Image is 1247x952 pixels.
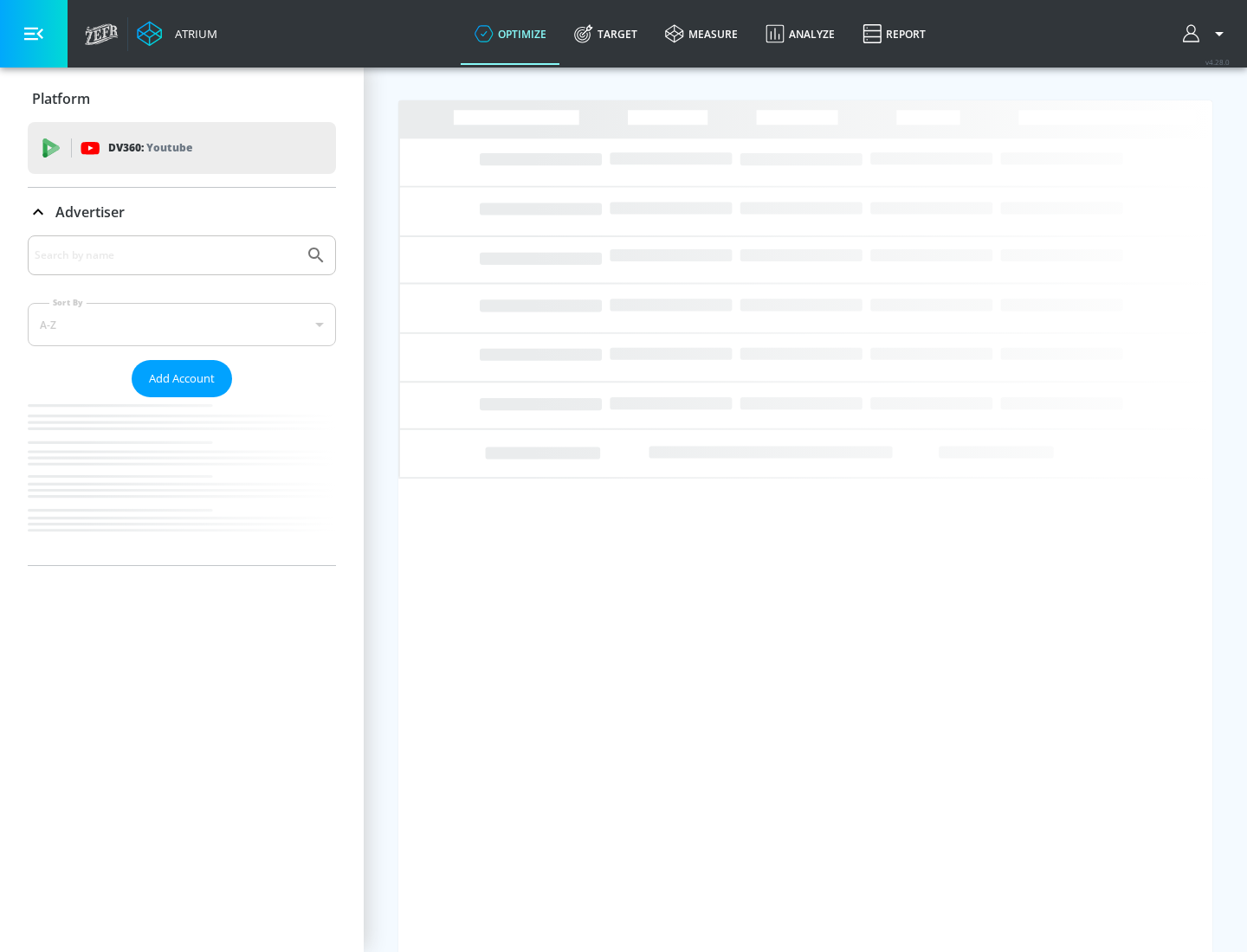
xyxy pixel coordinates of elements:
[1205,57,1230,67] span: v 4.28.0
[137,21,217,47] a: Atrium
[651,3,752,65] a: measure
[108,138,192,158] p: DV360:
[149,369,215,389] span: Add Account
[146,138,192,157] p: Youtube
[49,297,87,308] label: Sort By
[32,89,90,108] p: Platform
[560,3,651,65] a: Target
[849,3,940,65] a: Report
[168,26,217,42] div: Atrium
[28,74,336,123] div: Platform
[28,188,336,236] div: Advertiser
[28,397,336,565] nav: list of Advertiser
[28,122,336,174] div: DV360: Youtube
[28,235,336,565] div: Advertiser
[461,3,560,65] a: optimize
[752,3,849,65] a: Analyze
[35,244,297,267] input: Search by name
[28,303,336,346] div: A-Z
[55,203,125,222] p: Advertiser
[132,360,232,397] button: Add Account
